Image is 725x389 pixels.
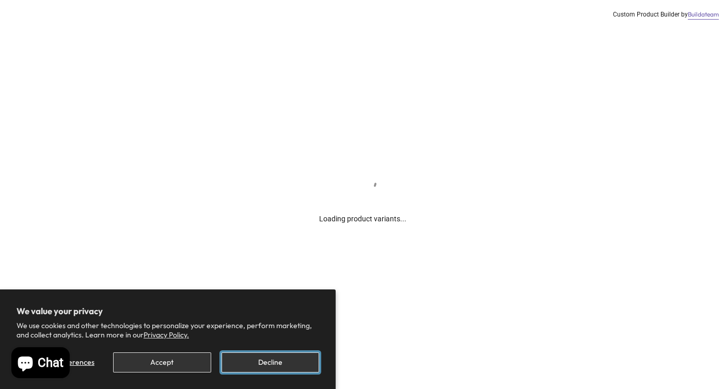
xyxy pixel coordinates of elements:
[688,10,719,19] a: Buildateam
[113,352,211,372] button: Accept
[17,306,319,316] h2: We value your privacy
[144,330,189,339] a: Privacy Policy.
[222,352,319,372] button: Decline
[319,198,406,224] div: Loading product variants...
[17,321,319,339] p: We use cookies and other technologies to personalize your experience, perform marketing, and coll...
[613,10,719,19] div: Custom Product Builder by
[8,347,73,381] inbox-online-store-chat: Shopify online store chat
